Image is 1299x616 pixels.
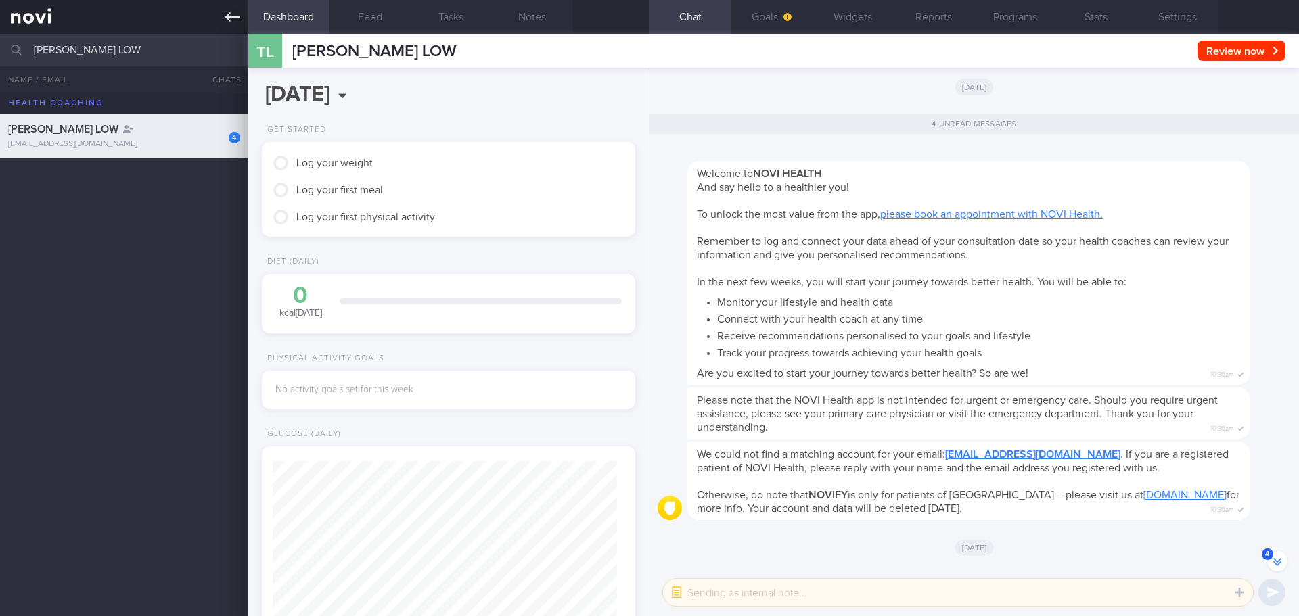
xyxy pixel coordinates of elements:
div: Diet (Daily) [262,257,319,267]
span: To unlock the most value from the app, [697,209,1103,220]
div: 4 [229,132,240,143]
span: [DATE] [955,540,994,556]
span: Remember to log and connect your data ahead of your consultation date so your health coaches can ... [697,236,1229,260]
span: And say hello to a healthier you! [697,182,849,193]
strong: NOVIFY [808,490,848,500]
span: Welcome to [697,168,822,179]
strong: NOVI HEALTH [753,168,822,179]
div: Get Started [262,125,326,135]
div: TL [240,26,290,78]
span: [PERSON_NAME] LOW [8,124,118,135]
span: 4 [1262,548,1273,560]
span: [DATE] [955,79,994,95]
span: 10:36am [1210,502,1234,515]
li: Connect with your health coach at any time [717,309,1241,326]
div: 0 [275,284,326,308]
div: Glucose (Daily) [262,429,341,440]
li: Monitor your lifestyle and health data [717,292,1241,309]
li: Receive recommendations personalised to your goals and lifestyle [717,326,1241,343]
button: 4 [1267,551,1287,571]
a: [EMAIL_ADDRESS][DOMAIN_NAME] [945,449,1120,460]
span: Please note that the NOVI Health app is not intended for urgent or emergency care. Should you req... [697,395,1218,433]
span: 10:36am [1210,366,1234,379]
a: [DOMAIN_NAME] [1143,490,1227,500]
span: [PERSON_NAME] LOW [292,43,457,60]
span: Otherwise, do note that is only for patients of [GEOGRAPHIC_DATA] – please visit us at for more i... [697,490,1239,514]
div: [EMAIL_ADDRESS][DOMAIN_NAME] [8,139,240,149]
a: please book an appointment with NOVI Health. [880,209,1103,220]
div: Physical Activity Goals [262,354,384,364]
div: kcal [DATE] [275,284,326,320]
span: 10:36am [1210,421,1234,433]
button: Chats [194,66,248,93]
li: Track your progress towards achieving your health goals [717,343,1241,360]
span: Are you excited to start your journey towards better health? So are we! [697,368,1028,379]
span: We could not find a matching account for your email: . If you are a registered patient of NOVI He... [697,449,1229,473]
span: In the next few weeks, you will start your journey towards better health. You will be able to: [697,277,1126,287]
button: Review now [1198,41,1285,61]
div: No activity goals set for this week [275,384,622,396]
